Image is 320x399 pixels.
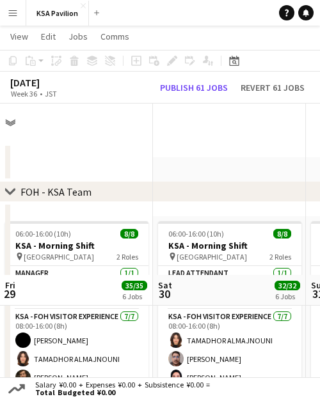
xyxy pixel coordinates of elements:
[41,31,56,42] span: Edit
[5,240,148,251] h3: KSA - Morning Shift
[158,240,301,251] h3: KSA - Morning Shift
[15,229,71,239] span: 06:00-16:00 (10h)
[28,381,212,396] div: Salary ¥0.00 + Expenses ¥0.00 + Subsistence ¥0.00 =
[10,76,86,89] div: [DATE]
[100,31,129,42] span: Comms
[156,286,172,301] span: 30
[158,266,301,309] app-card-role: LEAD ATTENDANT1/106:00-15:00 (9h)[PERSON_NAME]
[5,28,33,45] a: View
[269,252,291,262] span: 2 Roles
[275,292,300,301] div: 6 Jobs
[275,281,300,290] span: 32/32
[122,281,147,290] span: 35/35
[122,292,147,301] div: 6 Jobs
[116,252,138,262] span: 2 Roles
[168,229,224,239] span: 06:00-16:00 (10h)
[8,89,40,98] span: Week 36
[236,81,310,95] button: Revert 61 jobs
[36,28,61,45] a: Edit
[45,89,57,98] div: JST
[155,81,233,95] button: Publish 61 jobs
[158,279,172,291] span: Sat
[5,266,148,309] app-card-role: Manager1/106:00-15:00 (9h)Fatemah Staff
[177,252,247,262] span: [GEOGRAPHIC_DATA]
[3,286,15,301] span: 29
[63,28,93,45] a: Jobs
[20,185,92,198] div: FOH - KSA Team
[5,279,15,291] span: Fri
[10,31,28,42] span: View
[26,1,89,26] button: KSA Pavilion
[273,229,291,239] span: 8/8
[120,229,138,239] span: 8/8
[68,31,88,42] span: Jobs
[95,28,134,45] a: Comms
[24,252,94,262] span: [GEOGRAPHIC_DATA]
[35,389,210,396] span: Total Budgeted ¥0.00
